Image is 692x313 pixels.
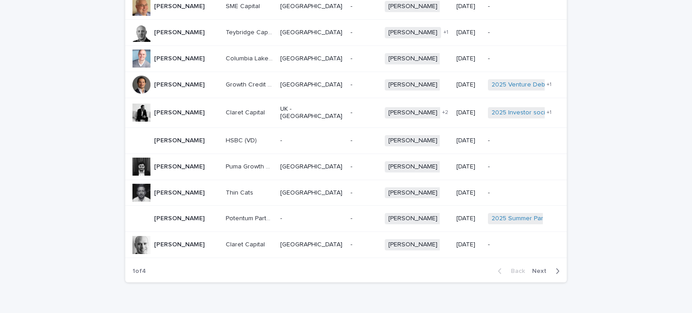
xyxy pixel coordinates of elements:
[154,239,206,249] p: [PERSON_NAME]
[351,163,378,171] p: -
[226,53,275,63] p: Columbia Lake Partners
[351,241,378,249] p: -
[351,3,378,10] p: -
[456,215,481,222] p: [DATE]
[280,105,343,121] p: UK - [GEOGRAPHIC_DATA]
[280,215,343,222] p: -
[280,163,343,171] p: [GEOGRAPHIC_DATA]
[546,82,551,87] span: + 1
[491,267,528,275] button: Back
[385,107,441,118] span: [PERSON_NAME]
[226,239,267,249] p: Claret Capital
[125,72,567,98] tr: [PERSON_NAME][PERSON_NAME] Growth Credit PartnersGrowth Credit Partners [GEOGRAPHIC_DATA]-[PERSON...
[456,163,481,171] p: [DATE]
[488,241,552,249] p: -
[488,3,552,10] p: -
[226,161,275,171] p: Puma Growth Partners
[280,189,343,197] p: [GEOGRAPHIC_DATA]
[125,154,567,180] tr: [PERSON_NAME][PERSON_NAME] Puma Growth PartnersPuma Growth Partners [GEOGRAPHIC_DATA]-[PERSON_NAM...
[456,109,481,117] p: [DATE]
[456,55,481,63] p: [DATE]
[226,213,275,222] p: Potentum Partners
[528,267,567,275] button: Next
[385,213,441,224] span: [PERSON_NAME]
[456,29,481,36] p: [DATE]
[351,29,378,36] p: -
[154,187,206,197] p: [PERSON_NAME]
[351,189,378,197] p: -
[456,137,481,145] p: [DATE]
[385,1,441,12] span: [PERSON_NAME]
[385,161,441,172] span: [PERSON_NAME]
[492,215,619,222] a: 2025 Summer Party @ [GEOGRAPHIC_DATA]
[125,232,567,258] tr: [PERSON_NAME][PERSON_NAME] Claret CapitalClaret Capital [GEOGRAPHIC_DATA]-[PERSON_NAME][DATE]-
[532,268,552,274] span: Next
[154,135,206,145] p: [PERSON_NAME]
[154,27,206,36] p: [PERSON_NAME]
[492,81,637,89] a: 2025 Venture Debt Lunch @ [GEOGRAPHIC_DATA]
[226,135,259,145] p: HSBC (VD)
[280,241,343,249] p: [GEOGRAPHIC_DATA]
[226,187,255,197] p: Thin Cats
[385,27,441,38] span: [PERSON_NAME]
[154,213,206,222] p: [PERSON_NAME]
[488,55,552,63] p: -
[154,1,206,10] p: [PERSON_NAME]
[351,81,378,89] p: -
[385,187,441,199] span: [PERSON_NAME]
[125,45,567,72] tr: [PERSON_NAME][PERSON_NAME] Columbia Lake PartnersColumbia Lake Partners [GEOGRAPHIC_DATA]-[PERSON...
[488,163,552,171] p: -
[226,1,262,10] p: SME Capital
[154,53,206,63] p: [PERSON_NAME]
[351,55,378,63] p: -
[154,79,206,89] p: [PERSON_NAME]
[488,137,552,145] p: -
[443,30,448,35] span: + 1
[280,137,343,145] p: -
[546,110,551,115] span: + 1
[226,79,275,89] p: Growth Credit Partners
[488,29,552,36] p: -
[505,268,525,274] span: Back
[385,79,441,91] span: [PERSON_NAME]
[280,55,343,63] p: [GEOGRAPHIC_DATA]
[280,29,343,36] p: [GEOGRAPHIC_DATA]
[385,239,441,250] span: [PERSON_NAME]
[226,27,275,36] p: Teybridge Capital
[125,20,567,46] tr: [PERSON_NAME][PERSON_NAME] Teybridge CapitalTeybridge Capital [GEOGRAPHIC_DATA]-[PERSON_NAME]+1[D...
[442,110,448,115] span: + 2
[154,161,206,171] p: [PERSON_NAME]
[125,128,567,154] tr: [PERSON_NAME][PERSON_NAME] HSBC (VD)HSBC (VD) --[PERSON_NAME][DATE]-
[280,81,343,89] p: [GEOGRAPHIC_DATA]
[125,206,567,232] tr: [PERSON_NAME][PERSON_NAME] Potentum PartnersPotentum Partners --[PERSON_NAME][DATE]2025 Summer Pa...
[456,81,481,89] p: [DATE]
[492,109,621,117] a: 2025 Investor social @ [GEOGRAPHIC_DATA]
[125,180,567,206] tr: [PERSON_NAME][PERSON_NAME] Thin CatsThin Cats [GEOGRAPHIC_DATA]-[PERSON_NAME][DATE]-
[351,215,378,222] p: -
[456,3,481,10] p: [DATE]
[154,107,206,117] p: [PERSON_NAME]
[125,260,153,282] p: 1 of 4
[280,3,343,10] p: [GEOGRAPHIC_DATA]
[456,189,481,197] p: [DATE]
[125,98,567,128] tr: [PERSON_NAME][PERSON_NAME] Claret CapitalClaret Capital UK - [GEOGRAPHIC_DATA]-[PERSON_NAME]+2[DA...
[385,53,441,64] span: [PERSON_NAME]
[351,109,378,117] p: -
[456,241,481,249] p: [DATE]
[488,189,552,197] p: -
[385,135,441,146] span: [PERSON_NAME]
[351,137,378,145] p: -
[226,107,267,117] p: Claret Capital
